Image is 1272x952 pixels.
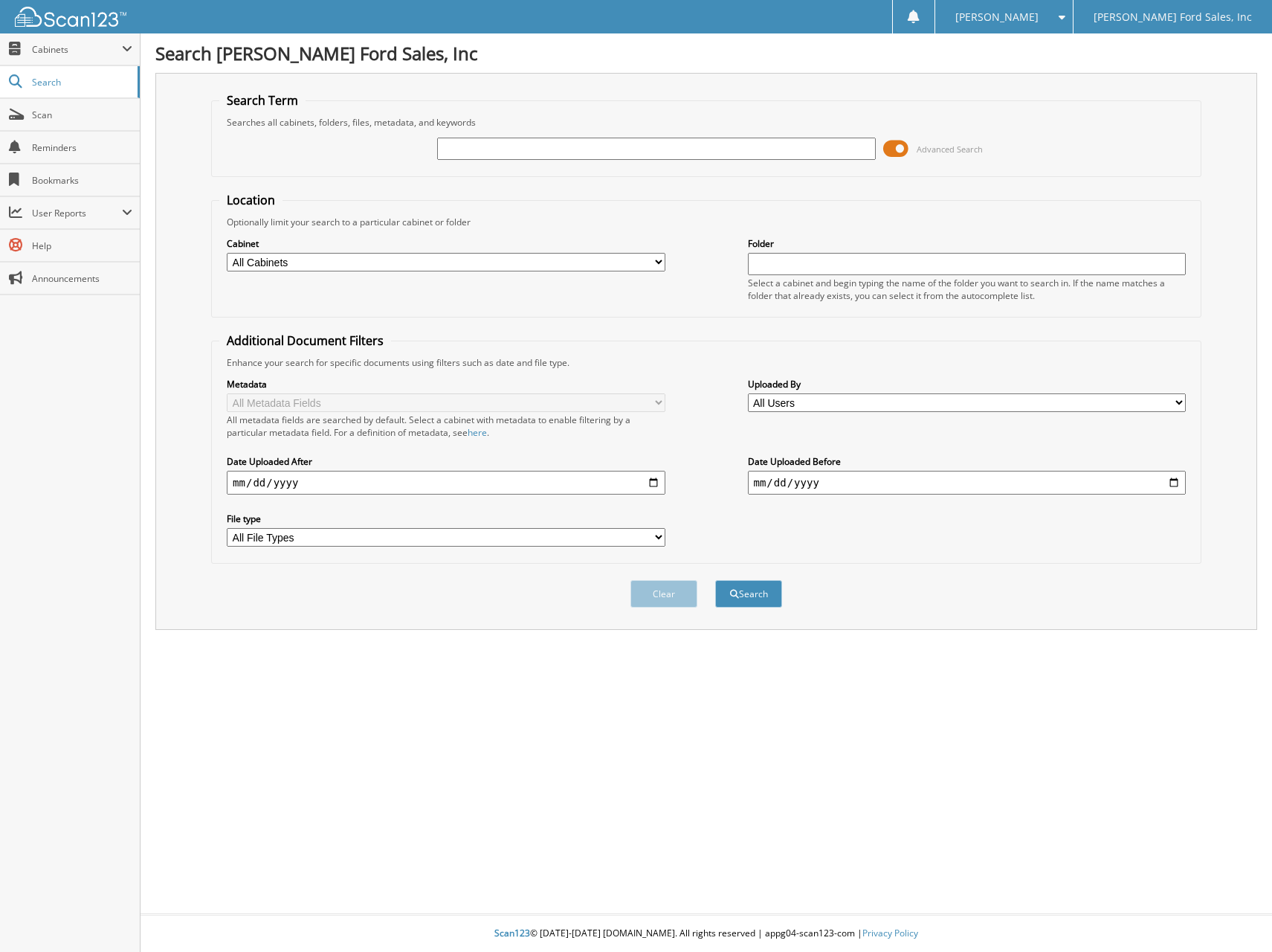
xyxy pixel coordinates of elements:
[748,471,1186,495] input: end
[219,216,1193,228] div: Optionally limit your search to a particular cabinet or folder
[715,580,782,608] button: Search
[227,378,665,390] label: Metadata
[141,916,1272,952] div: © [DATE]-[DATE] [DOMAIN_NAME]. All rights reserved | appg04-scan123-com |
[748,378,1186,390] label: Uploaded By
[917,144,983,155] span: Advanced Search
[227,455,665,468] label: Date Uploaded After
[32,76,130,89] span: Search
[227,237,665,250] label: Cabinet
[227,471,665,495] input: start
[32,239,132,252] span: Help
[219,332,391,349] legend: Additional Document Filters
[219,192,283,208] legend: Location
[219,92,306,109] legend: Search Term
[219,116,1193,129] div: Searches all cabinets, folders, files, metadata, and keywords
[468,426,487,439] a: here
[155,41,1257,65] h1: Search [PERSON_NAME] Ford Sales, Inc
[32,109,132,121] span: Scan
[748,455,1186,468] label: Date Uploaded Before
[32,43,122,56] span: Cabinets
[862,927,918,939] a: Privacy Policy
[227,512,665,525] label: File type
[32,141,132,154] span: Reminders
[32,174,132,187] span: Bookmarks
[227,414,665,439] div: All metadata fields are searched by default. Select a cabinet with metadata to enable filtering b...
[15,7,126,27] img: scan123-logo-white.svg
[494,927,530,939] span: Scan123
[748,277,1186,302] div: Select a cabinet and begin typing the name of the folder you want to search in. If the name match...
[219,356,1193,369] div: Enhance your search for specific documents using filters such as date and file type.
[1094,13,1252,22] span: [PERSON_NAME] Ford Sales, Inc
[630,580,697,608] button: Clear
[32,207,122,219] span: User Reports
[748,237,1186,250] label: Folder
[32,272,132,285] span: Announcements
[955,13,1039,22] span: [PERSON_NAME]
